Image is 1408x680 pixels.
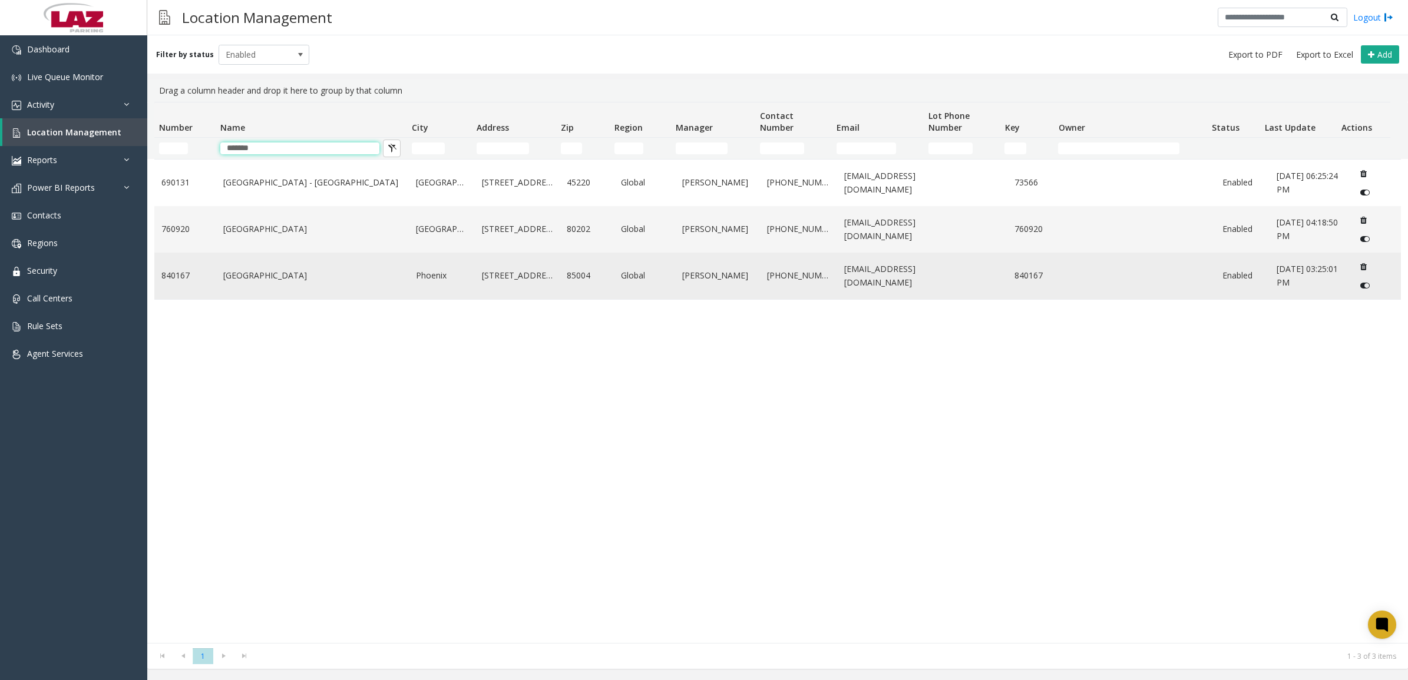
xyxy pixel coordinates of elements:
[416,269,467,282] a: Phoenix
[1277,170,1340,196] a: [DATE] 06:25:24 PM
[567,223,607,235] a: 80202
[416,176,467,189] a: [GEOGRAPHIC_DATA]
[1014,269,1055,282] a: 840167
[928,142,973,154] input: Lot Phone Number Filter
[1354,183,1376,202] button: Disable
[1222,176,1262,189] a: Enabled
[161,269,209,282] a: 840167
[27,71,103,82] span: Live Queue Monitor
[1384,11,1393,24] img: logout
[1277,263,1338,287] span: [DATE] 03:25:01 PM
[621,269,669,282] a: Global
[27,237,58,248] span: Regions
[12,350,21,359] img: 'icon'
[1260,138,1337,159] td: Last Update Filter
[161,223,209,235] a: 760920
[1277,263,1340,289] a: [DATE] 03:25:01 PM
[482,269,553,282] a: [STREET_ADDRESS]
[416,223,467,235] a: [GEOGRAPHIC_DATA]
[610,138,671,159] td: Region Filter
[12,156,21,165] img: 'icon'
[223,223,402,235] a: [GEOGRAPHIC_DATA]
[1277,217,1338,241] span: [DATE] 04:18:50 PM
[1005,122,1020,133] span: Key
[1296,49,1353,61] span: Export to Excel
[27,210,61,221] span: Contacts
[832,138,924,159] td: Email Filter
[1353,11,1393,24] a: Logout
[1337,102,1390,138] th: Actions
[1361,45,1399,64] button: Add
[561,122,574,133] span: Zip
[12,294,21,304] img: 'icon'
[567,269,607,282] a: 85004
[928,110,970,133] span: Lot Phone Number
[1222,223,1262,235] a: Enabled
[27,44,70,55] span: Dashboard
[12,73,21,82] img: 'icon'
[755,138,832,159] td: Contact Number Filter
[472,138,556,159] td: Address Filter
[767,176,830,189] a: [PHONE_NUMBER]
[1354,276,1376,295] button: Disable
[12,101,21,110] img: 'icon'
[159,142,188,154] input: Number Filter
[621,176,669,189] a: Global
[27,293,72,304] span: Call Centers
[676,122,713,133] span: Manager
[837,142,896,154] input: Email Filter
[844,263,923,289] a: [EMAIL_ADDRESS][DOMAIN_NAME]
[1265,122,1316,133] span: Last Update
[844,216,923,243] a: [EMAIL_ADDRESS][DOMAIN_NAME]
[1207,138,1260,159] td: Status Filter
[767,269,830,282] a: [PHONE_NUMBER]
[383,140,401,157] button: Clear
[1228,49,1283,61] span: Export to PDF
[1222,269,1262,282] a: Enabled
[27,99,54,110] span: Activity
[220,122,245,133] span: Name
[567,176,607,189] a: 45220
[161,176,209,189] a: 690131
[1224,47,1287,63] button: Export to PDF
[412,122,428,133] span: City
[154,138,216,159] td: Number Filter
[159,3,170,32] img: pageIcon
[924,138,1000,159] td: Lot Phone Number Filter
[1059,122,1085,133] span: Owner
[837,122,860,133] span: Email
[767,223,830,235] a: [PHONE_NUMBER]
[1354,230,1376,248] button: Disable
[27,265,57,276] span: Security
[682,269,753,282] a: [PERSON_NAME]
[614,122,643,133] span: Region
[1354,211,1373,230] button: Delete
[1014,176,1055,189] a: 73566
[477,142,528,154] input: Address Filter
[219,45,291,64] span: Enabled
[159,122,193,133] span: Number
[407,138,472,159] td: City Filter
[12,239,21,248] img: 'icon'
[561,142,582,154] input: Zip Filter
[216,138,407,159] td: Name Filter
[1000,138,1053,159] td: Key Filter
[193,648,213,664] span: Page 1
[156,49,214,60] label: Filter by status
[176,3,338,32] h3: Location Management
[1291,47,1358,63] button: Export to Excel
[760,142,804,154] input: Contact Number Filter
[27,348,83,359] span: Agent Services
[621,223,669,235] a: Global
[27,182,95,193] span: Power BI Reports
[1277,216,1340,243] a: [DATE] 04:18:50 PM
[1337,138,1390,159] td: Actions Filter
[2,118,147,146] a: Location Management
[154,79,1401,102] div: Drag a column header and drop it here to group by that column
[12,211,21,221] img: 'icon'
[482,223,553,235] a: [STREET_ADDRESS]
[482,176,553,189] a: [STREET_ADDRESS]
[1004,142,1026,154] input: Key Filter
[1354,257,1373,276] button: Delete
[682,223,753,235] a: [PERSON_NAME]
